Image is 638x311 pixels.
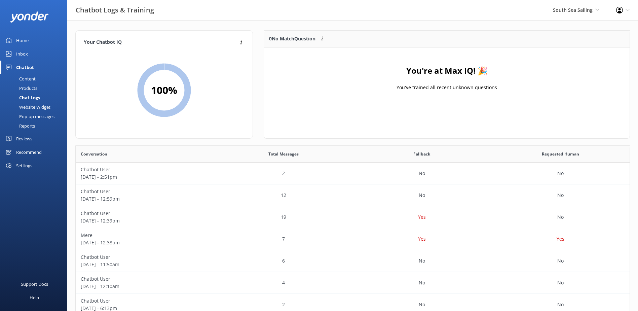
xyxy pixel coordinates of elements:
[419,192,425,199] p: No
[4,102,67,112] a: Website Widget
[76,250,630,272] div: row
[4,121,67,131] a: Reports
[76,272,630,294] div: row
[282,301,285,308] p: 2
[81,283,209,290] p: [DATE] - 12:10am
[419,257,425,265] p: No
[557,279,564,286] p: No
[282,170,285,177] p: 2
[81,297,209,305] p: Chatbot User
[81,195,209,203] p: [DATE] - 12:59pm
[282,257,285,265] p: 6
[557,257,564,265] p: No
[4,112,67,121] a: Pop-up messages
[4,102,50,112] div: Website Widget
[16,47,28,61] div: Inbox
[81,232,209,239] p: Mere
[557,170,564,177] p: No
[553,7,593,13] span: South Sea Sailing
[281,192,286,199] p: 12
[81,151,107,157] span: Conversation
[282,279,285,286] p: 4
[557,235,564,243] p: Yes
[282,235,285,243] p: 7
[419,301,425,308] p: No
[76,206,630,228] div: row
[30,291,39,304] div: Help
[81,188,209,195] p: Chatbot User
[76,228,630,250] div: row
[81,210,209,217] p: Chatbot User
[84,39,238,46] h4: Your Chatbot IQ
[406,64,488,77] h4: You're at Max IQ! 🎉
[4,83,67,93] a: Products
[418,213,426,221] p: Yes
[10,11,49,23] img: yonder-white-logo.png
[16,159,32,172] div: Settings
[264,47,630,115] div: grid
[16,61,34,74] div: Chatbot
[419,170,425,177] p: No
[81,253,209,261] p: Chatbot User
[81,261,209,268] p: [DATE] - 11:50am
[418,235,426,243] p: Yes
[269,35,315,42] p: 0 No Match Question
[16,145,42,159] div: Recommend
[16,132,32,145] div: Reviews
[4,74,36,83] div: Content
[4,83,37,93] div: Products
[413,151,430,157] span: Fallback
[557,301,564,308] p: No
[81,239,209,246] p: [DATE] - 12:38pm
[542,151,579,157] span: Requested Human
[4,112,54,121] div: Pop-up messages
[76,5,154,15] h3: Chatbot Logs & Training
[81,166,209,173] p: Chatbot User
[81,217,209,224] p: [DATE] - 12:39pm
[268,151,299,157] span: Total Messages
[76,184,630,206] div: row
[4,93,40,102] div: Chat Logs
[81,275,209,283] p: Chatbot User
[81,173,209,181] p: [DATE] - 2:51pm
[557,213,564,221] p: No
[281,213,286,221] p: 19
[4,74,67,83] a: Content
[16,34,29,47] div: Home
[21,277,48,291] div: Support Docs
[557,192,564,199] p: No
[4,121,35,131] div: Reports
[419,279,425,286] p: No
[397,84,497,91] p: You've trained all recent unknown questions
[76,163,630,184] div: row
[151,82,177,98] h2: 100 %
[4,93,67,102] a: Chat Logs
